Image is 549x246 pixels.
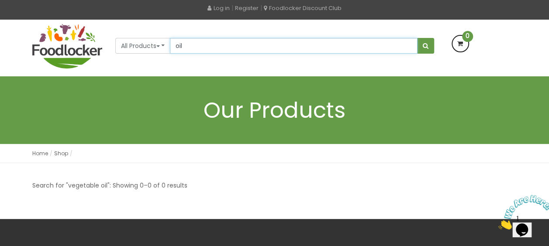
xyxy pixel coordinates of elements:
button: All Products [115,38,171,54]
span: 0 [462,31,473,42]
img: Chat attention grabber [3,3,58,38]
img: FoodLocker [32,24,102,68]
span: | [260,3,262,12]
a: Foodlocker Discount Club [264,4,342,12]
span: | [231,3,233,12]
p: Search for "vegetable oil": Showing 0–0 of 0 results [32,181,187,191]
h1: Our Products [32,98,517,122]
iframe: chat widget [495,191,549,233]
input: Search our variety of products [170,38,417,54]
a: Home [32,150,48,157]
span: 1 [3,3,7,11]
a: Register [235,4,259,12]
a: Log in [207,4,230,12]
a: Shop [54,150,68,157]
